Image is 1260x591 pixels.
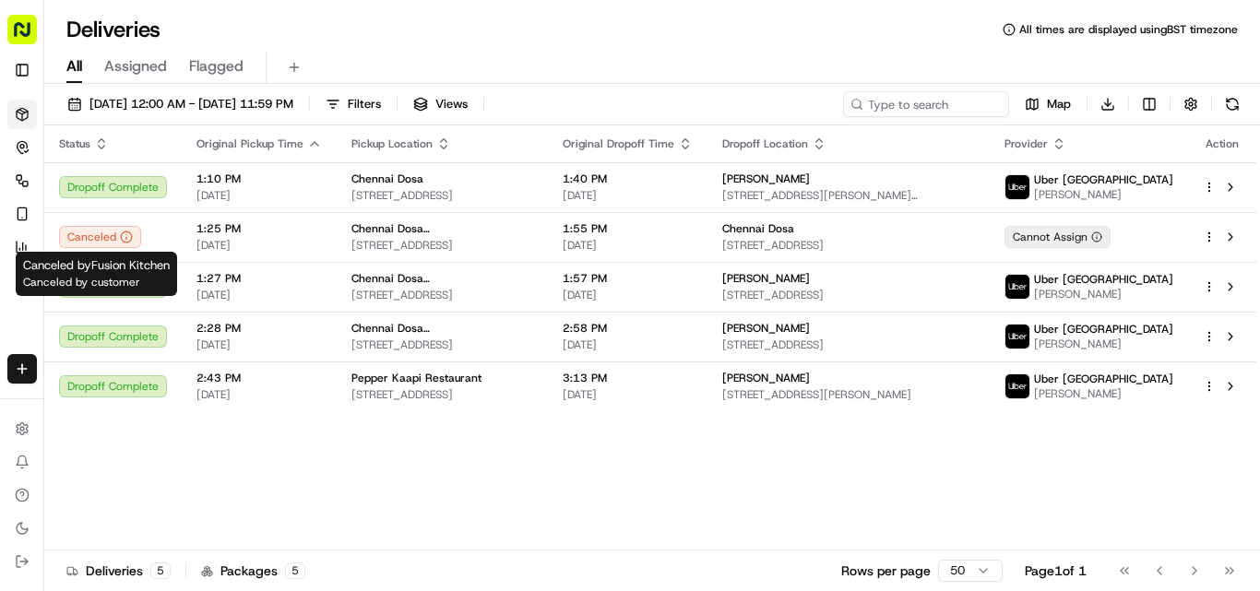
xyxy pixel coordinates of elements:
span: Map [1047,96,1071,112]
button: See all [286,236,336,258]
span: [DATE] [563,288,693,302]
button: Canceled [59,226,141,248]
span: 1:27 PM [196,271,322,286]
div: We're available if you need us! [83,195,254,209]
span: [DATE] [563,387,693,402]
span: [PERSON_NAME] [PERSON_NAME] [57,286,244,301]
span: Uber [GEOGRAPHIC_DATA] [1034,272,1173,287]
span: 1:25 PM [196,221,322,236]
div: Start new chat [83,176,303,195]
span: Chennai Dosa [351,171,423,186]
img: uber-new-logo.jpeg [1005,175,1029,199]
span: [STREET_ADDRESS] [351,387,533,402]
span: [DATE] [258,286,296,301]
span: All times are displayed using BST timezone [1019,22,1238,37]
div: 5 [285,562,305,579]
span: Chennai Dosa [GEOGRAPHIC_DATA] I [351,271,533,286]
div: Packages [201,561,305,580]
img: 1732323095091-59ea418b-cfe3-43c8-9ae0-d0d06d6fd42c [39,176,72,209]
h1: Deliveries [66,15,160,44]
span: [STREET_ADDRESS] [351,337,533,352]
span: Chennai Dosa [GEOGRAPHIC_DATA] [351,321,533,336]
span: Uber [GEOGRAPHIC_DATA] [1034,322,1173,337]
span: [PERSON_NAME] [1034,386,1173,401]
span: Dropoff Location [722,136,808,151]
span: Views [435,96,468,112]
img: Nash [18,18,55,55]
span: 2:43 PM [196,371,322,385]
span: Provider [1004,136,1048,151]
span: Original Pickup Time [196,136,303,151]
span: Canceled by Fusion Kitchen [23,257,170,290]
span: Knowledge Base [37,412,141,431]
div: Past conversations [18,240,124,254]
span: 1:40 PM [563,171,693,186]
span: [DATE] [563,238,693,253]
span: [DATE] [196,188,322,203]
span: Pickup Location [351,136,433,151]
span: API Documentation [174,412,296,431]
div: 📗 [18,414,33,429]
button: Filters [317,91,389,117]
span: 3:13 PM [563,371,693,385]
span: All [66,55,82,77]
span: Original Dropoff Time [563,136,674,151]
span: Status [59,136,90,151]
input: Got a question? Start typing here... [48,119,332,138]
span: Chennai Dosa [GEOGRAPHIC_DATA] [351,221,533,236]
img: 1736555255976-a54dd68f-1ca7-489b-9aae-adbdc363a1c4 [18,176,52,209]
img: 1736555255976-a54dd68f-1ca7-489b-9aae-adbdc363a1c4 [37,287,52,301]
a: Powered byPylon [130,454,223,468]
span: [DATE] [71,336,109,350]
p: Rows per page [841,561,931,580]
span: Pylon [184,455,223,468]
button: Map [1016,91,1079,117]
span: • [61,336,67,350]
span: 1:10 PM [196,171,322,186]
button: [DATE] 12:00 AM - [DATE] 11:59 PM [59,91,302,117]
span: [DATE] [563,337,693,352]
span: [DATE] [196,238,322,253]
div: 💻 [156,414,171,429]
span: [PERSON_NAME] [722,321,810,336]
span: [STREET_ADDRESS] [722,238,975,253]
span: Flagged [189,55,244,77]
span: [PERSON_NAME] [722,271,810,286]
span: Canceled by customer [23,275,140,290]
span: [PERSON_NAME] [722,371,810,385]
span: [STREET_ADDRESS] [722,288,975,302]
span: 2:58 PM [563,321,693,336]
span: [PERSON_NAME] [1034,337,1173,351]
span: [STREET_ADDRESS] [351,288,533,302]
input: Type to search [843,91,1009,117]
img: uber-new-logo.jpeg [1005,325,1029,349]
span: [PERSON_NAME] [1034,287,1173,301]
div: Action [1203,136,1242,151]
span: [STREET_ADDRESS] [351,188,533,203]
button: Start new chat [314,182,336,204]
span: [DATE] 12:00 AM - [DATE] 11:59 PM [89,96,293,112]
span: [PERSON_NAME] [1034,187,1173,202]
img: uber-new-logo.jpeg [1005,275,1029,299]
span: Filters [348,96,381,112]
span: [DATE] [563,188,693,203]
span: [DATE] [196,337,322,352]
span: [PERSON_NAME] [722,171,810,186]
a: 📗Knowledge Base [11,405,149,438]
div: 5 [150,562,171,579]
span: 1:57 PM [563,271,693,286]
a: 💻API Documentation [149,405,303,438]
button: Cannot Assign [1004,226,1111,248]
div: Deliveries [66,561,171,580]
span: 2:28 PM [196,321,322,336]
span: Assigned [104,55,167,77]
span: [DATE] [196,387,322,402]
button: Refresh [1219,91,1245,117]
span: • [248,286,255,301]
span: Uber [GEOGRAPHIC_DATA] [1034,172,1173,187]
span: Pepper Kaapi Restaurant [351,371,481,385]
span: Uber [GEOGRAPHIC_DATA] [1034,372,1173,386]
span: [STREET_ADDRESS] [351,238,533,253]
